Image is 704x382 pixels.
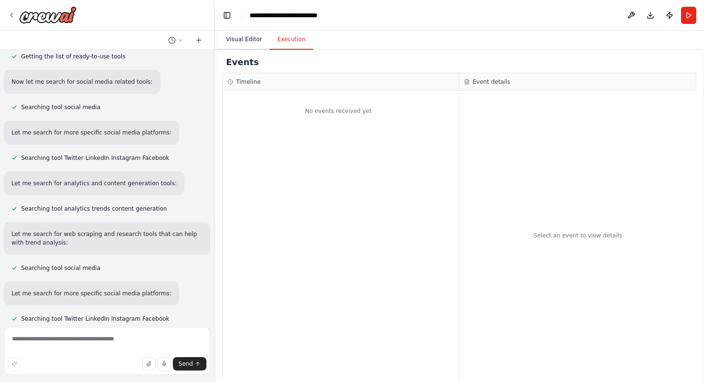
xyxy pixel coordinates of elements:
span: Searching tool social media [21,264,101,272]
span: Searching tool analytics trends content generation [21,205,167,213]
button: Hide left sidebar [220,9,234,22]
img: Logo [19,6,77,23]
span: Searching tool social media [21,103,101,111]
span: Send [179,360,193,368]
button: Improve this prompt [8,357,21,371]
span: Searching tool Twitter LinkedIn Instagram Facebook [21,315,170,323]
h3: Timeline [236,78,261,86]
nav: breadcrumb [250,11,351,20]
p: Let me search for more specific social media platforms: [11,289,171,298]
button: Switch to previous chat [164,34,187,46]
button: Click to speak your automation idea [158,357,171,371]
div: Select an event to view details [534,232,622,239]
div: No events received yet [223,96,454,126]
button: Visual Editor [218,30,270,50]
p: Let me search for analytics and content generation tools: [11,179,177,188]
span: Searching tool Twitter LinkedIn Instagram Facebook [21,154,170,162]
p: Let me search for more specific social media platforms: [11,128,171,137]
button: Upload files [142,357,156,371]
button: Send [173,357,206,371]
h3: Event details [473,78,510,86]
span: Getting the list of ready-to-use tools [21,53,125,60]
p: Now let me search for social media related tools: [11,78,153,86]
button: Execution [270,30,313,50]
h2: Events [226,56,259,69]
p: Let me search for web scraping and research tools that can help with trend analysis: [11,230,203,247]
button: Start a new chat [191,34,206,46]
